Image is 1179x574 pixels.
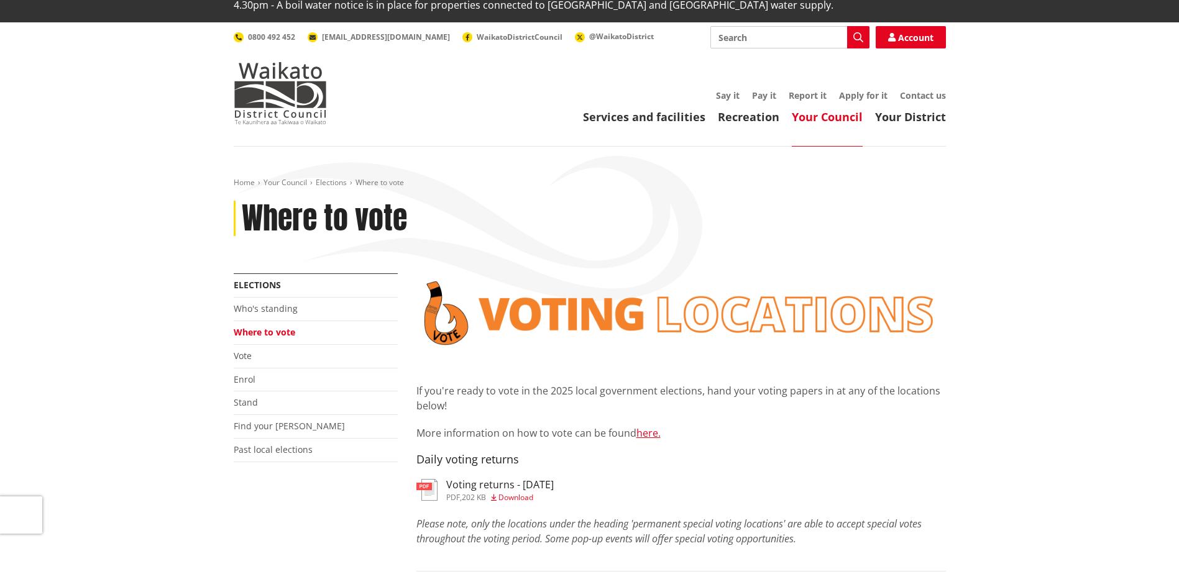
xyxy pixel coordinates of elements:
[234,444,313,455] a: Past local elections
[234,326,295,338] a: Where to vote
[234,177,255,188] a: Home
[446,492,460,503] span: pdf
[446,494,554,501] div: ,
[716,89,740,101] a: Say it
[839,89,888,101] a: Apply for it
[316,177,347,188] a: Elections
[248,32,295,42] span: 0800 492 452
[477,32,562,42] span: WaikatoDistrictCouncil
[636,426,661,440] a: here.
[234,32,295,42] a: 0800 492 452
[876,26,946,48] a: Account
[710,26,869,48] input: Search input
[718,109,779,124] a: Recreation
[575,31,654,42] a: @WaikatoDistrict
[875,109,946,124] a: Your District
[234,420,345,432] a: Find your [PERSON_NAME]
[234,396,258,408] a: Stand
[234,303,298,314] a: Who's standing
[462,32,562,42] a: WaikatoDistrictCouncil
[583,109,705,124] a: Services and facilities
[234,279,281,291] a: Elections
[308,32,450,42] a: [EMAIL_ADDRESS][DOMAIN_NAME]
[234,62,327,124] img: Waikato District Council - Te Kaunihera aa Takiwaa o Waikato
[416,453,946,467] h4: Daily voting returns
[356,177,404,188] span: Where to vote
[900,89,946,101] a: Contact us
[234,350,252,362] a: Vote
[416,273,946,353] img: voting locations banner
[792,109,863,124] a: Your Council
[416,517,922,545] em: Please note, only the locations under the heading 'permanent special voting locations' are able t...
[416,479,554,501] a: Voting returns - [DATE] pdf,202 KB Download
[264,177,307,188] a: Your Council
[416,479,438,501] img: document-pdf.svg
[789,89,827,101] a: Report it
[498,492,533,503] span: Download
[416,426,946,440] p: More information on how to vote can be found
[462,492,486,503] span: 202 KB
[234,178,946,188] nav: breadcrumb
[752,89,776,101] a: Pay it
[589,31,654,42] span: @WaikatoDistrict
[446,479,554,491] h3: Voting returns - [DATE]
[234,373,255,385] a: Enrol
[416,383,946,413] p: If you're ready to vote in the 2025 local government elections, hand your voting papers in at any...
[1122,522,1167,567] iframe: Messenger Launcher
[322,32,450,42] span: [EMAIL_ADDRESS][DOMAIN_NAME]
[242,201,407,237] h1: Where to vote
